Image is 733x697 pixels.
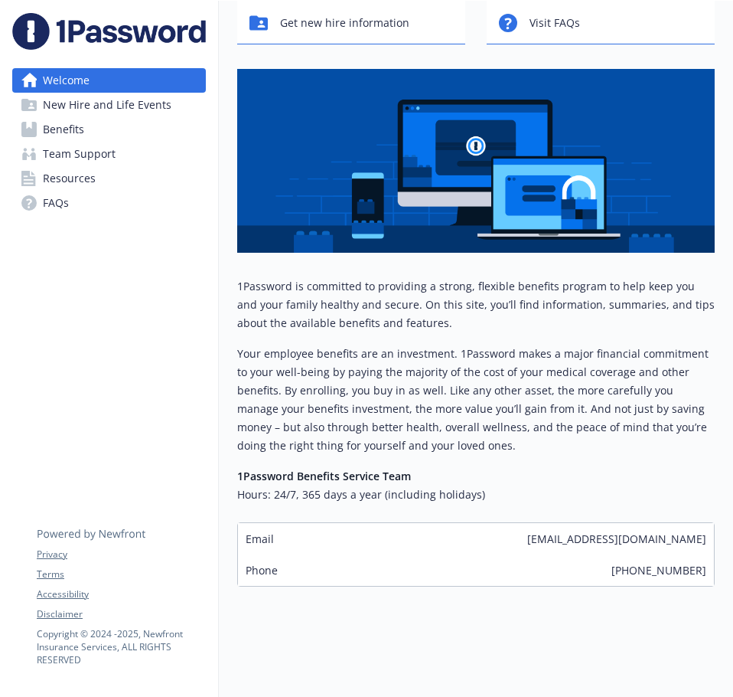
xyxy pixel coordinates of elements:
[237,469,411,483] strong: 1Password Benefits Service Team
[529,8,580,38] span: Visit FAQs
[12,166,206,191] a: Resources
[12,117,206,142] a: Benefits
[246,562,278,578] span: Phone
[237,69,715,253] img: overview page banner
[43,142,116,166] span: Team Support
[37,568,205,581] a: Terms
[12,68,206,93] a: Welcome
[527,531,706,547] span: [EMAIL_ADDRESS][DOMAIN_NAME]
[43,68,90,93] span: Welcome
[43,117,84,142] span: Benefits
[12,93,206,117] a: New Hire and Life Events
[237,345,715,455] p: Your employee benefits are an investment. 1Password makes a major financial commitment to your we...
[37,627,205,666] p: Copyright © 2024 - 2025 , Newfront Insurance Services, ALL RIGHTS RESERVED
[246,531,274,547] span: Email
[37,548,205,561] a: Privacy
[43,166,96,191] span: Resources
[237,486,715,504] h6: Hours: 24/7, 365 days a year (including holidays)​
[12,142,206,166] a: Team Support
[43,191,69,215] span: FAQs
[611,562,706,578] span: [PHONE_NUMBER]
[37,587,205,601] a: Accessibility
[280,8,409,38] span: Get new hire information
[237,277,715,332] p: 1Password is committed to providing a strong, flexible benefits program to help keep you and your...
[43,93,171,117] span: New Hire and Life Events
[37,607,205,621] a: Disclaimer
[12,191,206,215] a: FAQs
